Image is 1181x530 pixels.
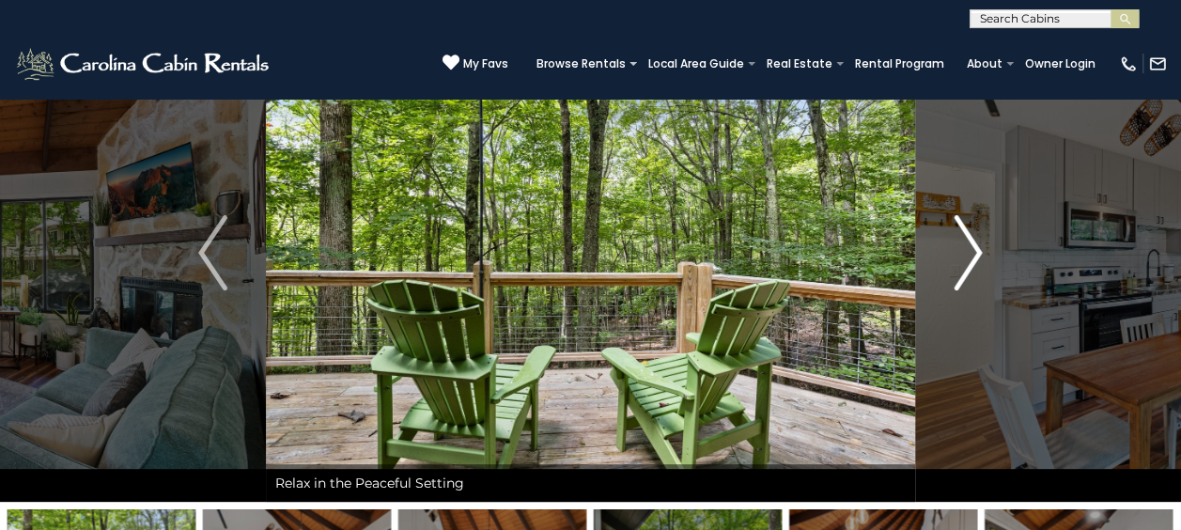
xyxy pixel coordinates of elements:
a: Real Estate [757,51,842,77]
a: My Favs [443,54,508,73]
div: Relax in the Peaceful Setting [266,464,915,502]
img: mail-regular-white.png [1148,55,1167,73]
img: arrow [198,215,226,290]
a: About [957,51,1012,77]
img: White-1-2.png [14,45,274,83]
img: phone-regular-white.png [1119,55,1138,73]
a: Owner Login [1016,51,1105,77]
span: My Favs [463,55,508,72]
a: Browse Rentals [527,51,635,77]
img: arrow [954,215,982,290]
button: Next [915,4,1020,502]
button: Previous [160,4,265,502]
a: Rental Program [846,51,954,77]
a: Local Area Guide [639,51,754,77]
